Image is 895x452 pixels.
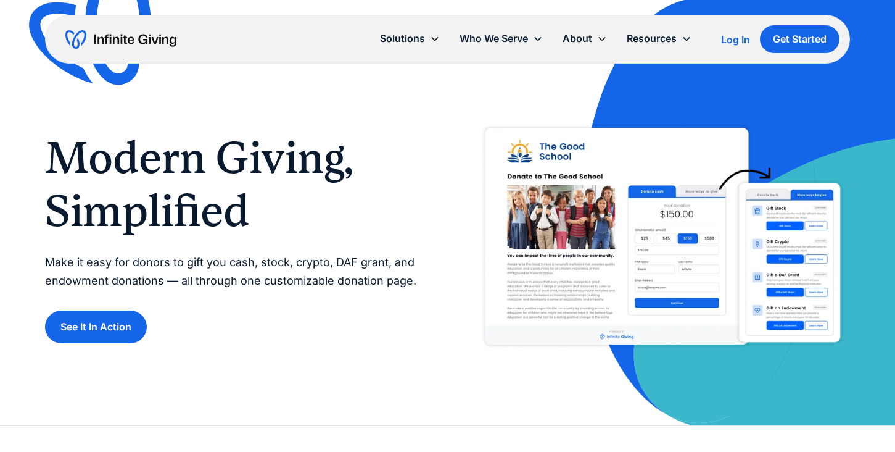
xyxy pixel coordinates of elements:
[370,25,450,52] div: Solutions
[760,25,839,53] a: Get Started
[721,35,750,44] div: Log In
[45,253,423,291] p: Make it easy for donors to gift you cash, stock, crypto, DAF grant, and endowment donations — all...
[563,30,592,47] div: About
[45,311,147,343] a: See It In Action
[45,132,423,238] h1: Modern Giving, Simplified
[721,32,750,47] a: Log In
[460,30,528,47] div: Who We Serve
[450,25,553,52] div: Who We Serve
[617,25,701,52] div: Resources
[65,30,176,49] a: home
[627,30,677,47] div: Resources
[380,30,425,47] div: Solutions
[553,25,617,52] div: About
